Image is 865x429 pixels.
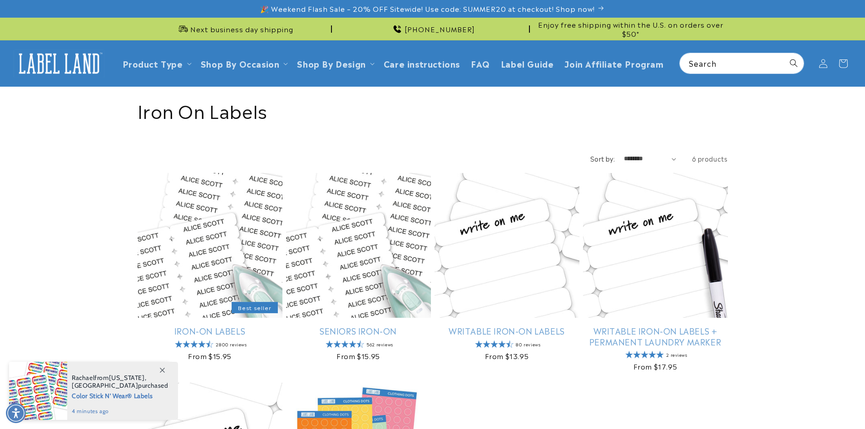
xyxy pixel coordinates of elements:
span: Join Affiliate Program [564,58,663,69]
span: Care instructions [384,58,460,69]
a: Label Guide [495,53,559,74]
a: Label Land [10,46,108,81]
summary: Shop By Occasion [195,53,292,74]
a: Writable Iron-On Labels + Permanent Laundry Marker [583,325,728,347]
summary: Product Type [117,53,195,74]
span: Label Guide [501,58,554,69]
label: Sort by: [590,154,615,163]
span: [PHONE_NUMBER] [405,25,475,34]
span: 6 products [692,154,728,163]
span: Shop By Occasion [201,58,280,69]
a: Seniors Iron-On [286,325,431,336]
a: Product Type [123,57,183,69]
a: Join Affiliate Program [559,53,669,74]
span: [US_STATE] [109,374,145,382]
div: Announcement [534,18,728,40]
span: FAQ [471,58,490,69]
a: Iron-On Labels [138,325,282,336]
summary: Shop By Design [292,53,378,74]
button: Search [784,53,804,73]
div: Accessibility Menu [6,403,26,423]
img: Label Land [14,49,104,78]
span: Next business day shipping [190,25,293,34]
span: Rachael [72,374,94,382]
span: [GEOGRAPHIC_DATA] [72,381,138,390]
a: Care instructions [378,53,465,74]
a: Writable Iron-On Labels [435,325,579,336]
h1: Iron On Labels [138,98,728,122]
span: Enjoy free shipping within the U.S. on orders over $50* [534,20,728,38]
a: FAQ [465,53,495,74]
div: Announcement [336,18,530,40]
a: Shop By Design [297,57,366,69]
span: from , purchased [72,374,168,390]
span: 🎉 Weekend Flash Sale – 20% OFF Sitewide! Use code: SUMMER20 at checkout! Shop now! [260,4,595,13]
iframe: Gorgias live chat messenger [774,390,856,420]
div: Announcement [138,18,332,40]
